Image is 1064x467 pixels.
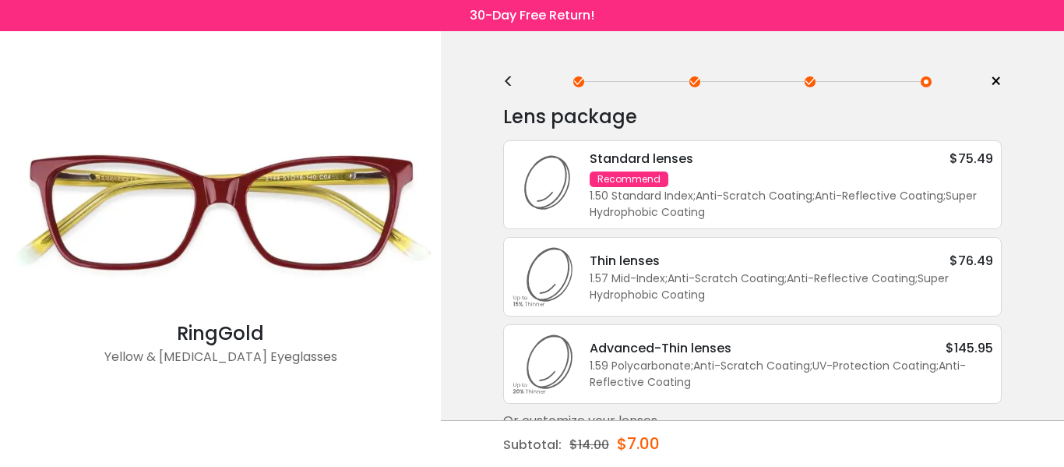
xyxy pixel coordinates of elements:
span: ; [691,358,693,373]
span: ; [665,271,668,286]
span: ; [693,188,696,203]
span: ; [943,188,946,203]
img: Yellow RingGold - Acetate Eyeglasses [8,107,433,320]
div: $7.00 [617,421,660,466]
span: × [990,70,1002,94]
div: Recommend [590,172,668,187]
div: 1.50 Standard Index Anti-Scratch Coating Anti-Reflective Coating Super Hydrophobic Coating [590,188,993,221]
div: 1.59 Polycarbonate Anti-Scratch Coating UV-Protection Coating Anti-Reflective Coating [590,358,993,391]
div: Standard lenses [590,149,693,168]
span: ; [810,358,812,373]
span: ; [936,358,939,373]
span: ; [915,271,918,286]
div: Lens package [503,101,1002,133]
div: Or customize your lenses [503,412,1002,430]
a: × [978,70,1002,94]
span: ; [784,271,787,286]
div: Thin lenses [590,251,660,271]
div: 1.57 Mid-Index Anti-Scratch Coating Anti-Reflective Coating Super Hydrophobic Coating [590,271,993,303]
span: ; [812,188,815,203]
div: $75.49 [949,149,993,168]
div: $145.95 [946,338,993,358]
div: Yellow & [MEDICAL_DATA] Eyeglasses [8,348,433,379]
div: Advanced-Thin lenses [590,338,731,358]
div: RingGold [8,320,433,348]
div: < [503,76,527,88]
div: $76.49 [949,251,993,271]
